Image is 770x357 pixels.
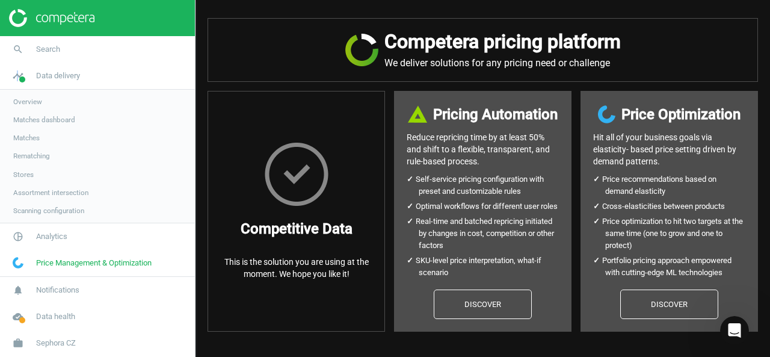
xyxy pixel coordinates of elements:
[241,218,353,240] h3: Competitive Data
[605,216,745,252] li: Price optimization to hit two targets at the same time (one to grow and one to protect)
[598,105,615,123] img: wGWNvw8QSZomAAAAABJRU5ErkJggg==
[408,105,427,123] img: DI+PfHAOTJwAAAAASUVORK5CYII=
[265,143,328,206] img: HxscrLsMTvcLXxPnqlhRQhRi+upeiQYiT7g7j1jdpu6T9n6zgWWHzG7gAAAABJRU5ErkJggg==
[384,57,621,69] p: We deliver solutions for any pricing need or challenge
[13,115,75,125] span: Matches dashboard
[407,131,559,167] p: Reduce repricing time by at least 50% and shift to a flexible, transparent, and rule-based process.
[13,257,23,269] img: wGWNvw8QSZomAAAAABJRU5ErkJggg==
[419,200,559,213] li: Optimal workflows for different user roles
[9,9,94,27] img: ajHJNr6hYgQAAAAASUVORK5CYII=
[384,31,621,53] h2: Competera pricing platform
[13,133,40,143] span: Matches
[419,173,559,197] li: Self-service pricing configuration with preset and customizable rules
[720,316,749,345] iframe: Intercom live chat
[7,225,29,248] i: pie_chart_outlined
[620,290,718,320] a: Discover
[434,290,532,320] a: Discover
[345,34,378,66] img: JRVR7TKHubxRX4WiWFsHXLVQu3oYgKr0EdU6k5jjvBYYAAAAAElFTkSuQmCC
[7,305,29,328] i: cloud_done
[13,97,42,107] span: Overview
[605,173,745,197] li: Price recommendations based on demand elasticity
[7,279,29,302] i: notifications
[7,64,29,87] i: timeline
[605,255,745,279] li: Portfolio pricing approach empowered with cutting-edge ML technologies
[433,104,558,125] h3: Pricing Automation
[13,188,88,197] span: Assortment intersection
[36,258,152,269] span: Price Management & Optimization
[605,200,745,213] li: Cross-elasticities between products
[419,255,559,279] li: SKU-level price interpretation, what-if scenario
[621,104,741,125] h3: Price Optimization
[13,151,50,161] span: Rematching
[36,338,76,349] span: Sephora CZ
[36,231,67,242] span: Analytics
[13,206,84,216] span: Scanning configuration
[7,38,29,61] i: search
[13,170,34,179] span: Stores
[593,131,745,167] p: Hit all of your business goals via elasticity- based price setting driven by demand patterns.
[36,311,75,322] span: Data health
[220,256,372,280] p: This is the solution you are using at the moment. We hope you like it!
[36,44,60,55] span: Search
[36,70,80,81] span: Data delivery
[7,332,29,355] i: work
[419,216,559,252] li: Real-time and batched repricing initiated by changes in cost, competition or other factors
[36,285,79,296] span: Notifications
